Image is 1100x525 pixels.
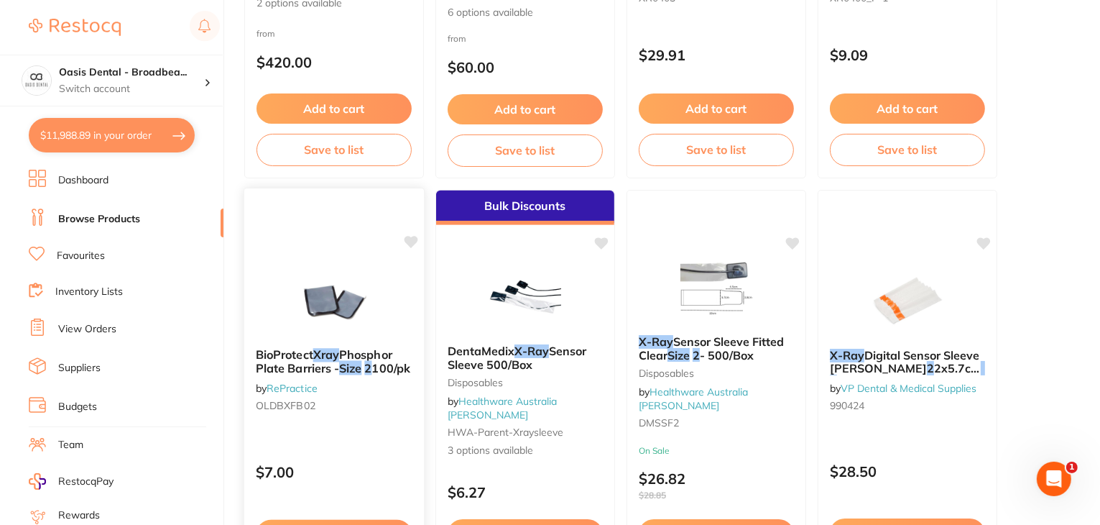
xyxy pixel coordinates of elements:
[59,65,204,80] h4: Oasis Dental - Broadbeach
[29,11,121,44] a: Restocq Logo
[22,66,51,95] img: Oasis Dental - Broadbeach
[313,347,339,362] em: Xray
[934,361,981,375] span: 2x5.7cm
[639,47,794,63] p: $29.91
[287,264,381,337] img: BioProtect Xray Phosphor Plate Barriers - Size 2 100/pk
[830,349,985,375] b: X-Ray Digital Sensor Sleeve Schick 22x5.7cm Size 2 Pack Of 100
[256,93,412,124] button: Add to cart
[448,484,603,501] p: $6.27
[841,382,976,395] a: VP Dental & Medical Supplies
[639,367,794,379] small: Disposables
[830,47,985,63] p: $9.09
[514,344,549,358] em: X-Ray
[448,444,603,458] span: 3 options available
[639,334,673,349] em: X-Ray
[448,395,557,421] span: by
[830,399,864,412] span: 990424
[639,335,794,362] b: X-Ray Sensor Sleeve Fitted Clear Size 2 - 500/Box
[256,347,313,362] span: BioProtect
[639,385,748,411] a: Healthware Australia [PERSON_NAME]
[58,173,108,188] a: Dashboard
[436,191,614,225] div: Bulk Discounts
[372,361,411,375] span: 100/pk
[981,361,1003,375] em: Size
[339,361,361,375] em: Size
[693,348,700,362] em: 2
[364,361,371,375] em: 2
[256,399,315,412] span: OLDBXFB02
[639,490,794,501] span: $28.85
[29,473,114,490] a: RestocqPay
[29,118,195,152] button: $11,988.89 in your order
[639,470,794,501] p: $26.82
[670,252,763,324] img: X-Ray Sensor Sleeve Fitted Clear Size 2 - 500/Box
[639,134,794,165] button: Save to list
[1066,462,1078,473] span: 1
[830,463,985,480] p: $28.50
[256,464,412,480] p: $7.00
[256,347,392,375] span: Phosphor Plate Barriers -
[639,446,794,456] small: On Sale
[639,334,784,362] span: Sensor Sleeve Fitted Clear
[639,385,748,411] span: by
[256,381,318,394] span: by
[639,93,794,124] button: Add to cart
[830,348,864,362] em: X-Ray
[830,382,976,395] span: by
[639,416,679,429] span: DMSSF2
[256,28,275,39] span: from
[29,19,121,36] img: Restocq Logo
[448,344,514,358] span: DentaMedix
[448,344,603,371] b: DentaMedix X-Ray Sensor Sleeve 500/Box
[667,348,690,362] em: Size
[448,344,586,371] span: Sensor Sleeve 500/Box
[58,475,114,489] span: RestocqPay
[29,473,46,490] img: RestocqPay
[700,348,754,362] span: - 500/Box
[830,134,985,165] button: Save to list
[830,375,837,389] em: 2
[57,249,105,263] a: Favourites
[59,82,204,96] p: Switch account
[448,426,563,439] span: HWA-parent-xraysleeve
[58,212,140,227] a: Browse Products
[448,94,603,124] button: Add to cart
[830,348,979,375] span: Digital Sensor Sleeve [PERSON_NAME]
[256,54,412,70] p: $420.00
[256,348,412,375] b: BioProtect Xray Phosphor Plate Barriers - Size 2 100/pk
[58,438,83,452] a: Team
[830,93,985,124] button: Add to cart
[448,33,466,44] span: from
[927,361,934,375] em: 2
[448,395,557,421] a: Healthware Australia [PERSON_NAME]
[1037,462,1071,496] iframe: Intercom live chat
[256,134,412,165] button: Save to list
[58,361,101,375] a: Suppliers
[861,265,954,337] img: X-Ray Digital Sensor Sleeve Schick 22x5.7cm Size 2 Pack Of 100
[448,59,603,76] p: $60.00
[58,400,97,414] a: Budgets
[837,375,905,389] span: Pack Of 100
[448,6,603,20] span: 6 options available
[479,261,572,333] img: DentaMedix X-Ray Sensor Sleeve 500/Box
[448,134,603,166] button: Save to list
[448,377,603,388] small: Disposables
[58,322,116,337] a: View Orders
[267,381,318,394] a: RePractice
[55,285,123,299] a: Inventory Lists
[58,508,100,523] a: Rewards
